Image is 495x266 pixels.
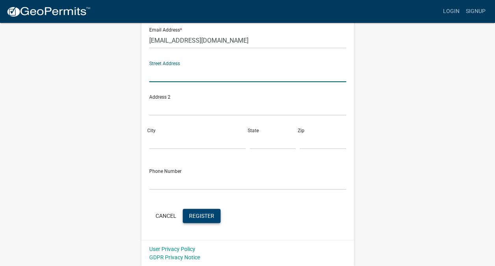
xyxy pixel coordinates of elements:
[183,209,221,223] button: Register
[149,254,200,260] a: GDPR Privacy Notice
[149,209,183,223] button: Cancel
[189,212,214,219] span: Register
[440,4,463,19] a: Login
[463,4,489,19] a: Signup
[149,246,195,252] a: User Privacy Policy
